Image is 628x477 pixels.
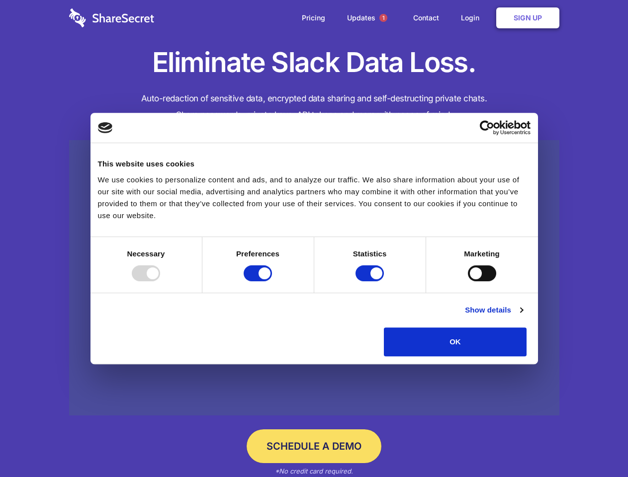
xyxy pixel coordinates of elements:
img: logo-wordmark-white-trans-d4663122ce5f474addd5e946df7df03e33cb6a1c49d2221995e7729f52c070b2.svg [69,8,154,27]
span: 1 [379,14,387,22]
strong: Preferences [236,249,279,258]
a: Wistia video thumbnail [69,140,559,416]
em: *No credit card required. [275,467,353,475]
strong: Necessary [127,249,165,258]
strong: Marketing [464,249,500,258]
a: Schedule a Demo [247,429,381,463]
a: Login [451,2,494,33]
div: This website uses cookies [98,158,531,170]
a: Show details [465,304,523,316]
a: Pricing [292,2,335,33]
h4: Auto-redaction of sensitive data, encrypted data sharing and self-destructing private chats. Shar... [69,90,559,123]
div: We use cookies to personalize content and ads, and to analyze our traffic. We also share informat... [98,174,531,222]
a: Sign Up [496,7,559,28]
strong: Statistics [353,249,387,258]
a: Usercentrics Cookiebot - opens in a new window [444,120,531,135]
h1: Eliminate Slack Data Loss. [69,45,559,80]
button: OK [384,327,527,356]
img: logo [98,122,113,133]
a: Contact [403,2,449,33]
